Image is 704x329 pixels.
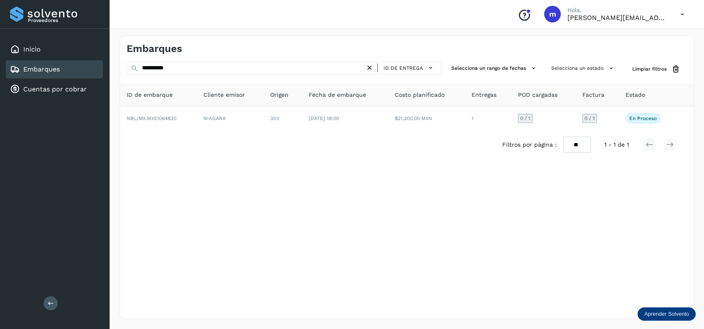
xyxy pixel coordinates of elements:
[6,40,103,59] div: Inicio
[465,107,511,130] td: 1
[472,91,496,99] span: Entregas
[395,91,445,99] span: Costo planificado
[567,14,667,22] p: mariela.santiago@fsdelnorte.com
[381,62,438,74] button: ID de entrega
[6,60,103,79] div: Embarques
[629,115,657,121] p: En proceso
[632,65,667,73] span: Limpiar filtros
[270,91,288,99] span: Origen
[644,311,689,317] p: Aprender Solvento
[448,61,541,75] button: Selecciona un rango de fechas
[23,85,87,93] a: Cuentas por cobrar
[518,91,557,99] span: POD cargadas
[309,115,339,121] span: [DATE] 18:00
[309,91,366,99] span: Fecha de embarque
[23,65,60,73] a: Embarques
[567,7,667,14] p: Hola,
[384,64,423,72] span: ID de entrega
[520,116,530,121] span: 0 / 1
[127,115,176,121] span: NBL/MX.MX51064830
[626,91,645,99] span: Estado
[197,107,264,130] td: NIAGARA
[28,17,100,23] p: Proveedores
[264,107,302,130] td: 3SV
[502,140,557,149] span: Filtros por página :
[127,91,173,99] span: ID de embarque
[6,80,103,98] div: Cuentas por cobrar
[548,61,619,75] button: Selecciona un estado
[626,61,687,77] button: Limpiar filtros
[23,45,41,53] a: Inicio
[203,91,245,99] span: Cliente emisor
[638,307,696,321] div: Aprender Solvento
[604,140,629,149] span: 1 - 1 de 1
[582,91,604,99] span: Factura
[388,107,465,130] td: $21,200.00 MXN
[584,116,595,121] span: 0 / 1
[127,43,182,55] h4: Embarques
